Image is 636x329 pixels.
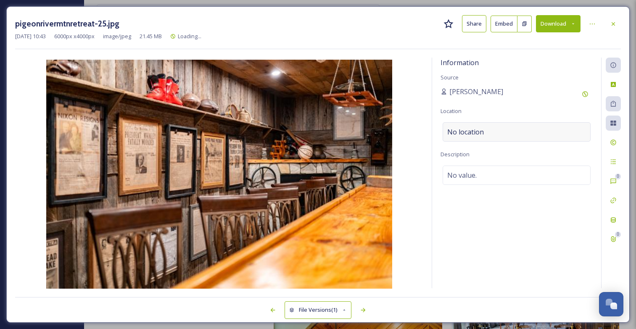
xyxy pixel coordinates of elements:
[15,60,423,290] img: 905cd720-c14d-4eb6-8079-cf919c566657.jpg
[15,18,119,30] h3: pigeonrivermtnretreat-25.jpg
[441,74,459,81] span: Source
[441,58,479,67] span: Information
[615,174,621,179] div: 0
[449,87,503,97] span: [PERSON_NAME]
[441,150,470,158] span: Description
[441,107,462,115] span: Location
[285,301,352,318] button: File Versions(1)
[178,32,201,40] span: Loading...
[54,32,95,40] span: 6000 px x 4000 px
[447,170,477,180] span: No value.
[140,32,162,40] span: 21.45 MB
[15,32,46,40] span: [DATE] 10:43
[491,16,517,32] button: Embed
[536,15,581,32] button: Download
[615,232,621,237] div: 0
[447,127,484,137] span: No location
[103,32,131,40] span: image/jpeg
[462,15,486,32] button: Share
[599,292,623,316] button: Open Chat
